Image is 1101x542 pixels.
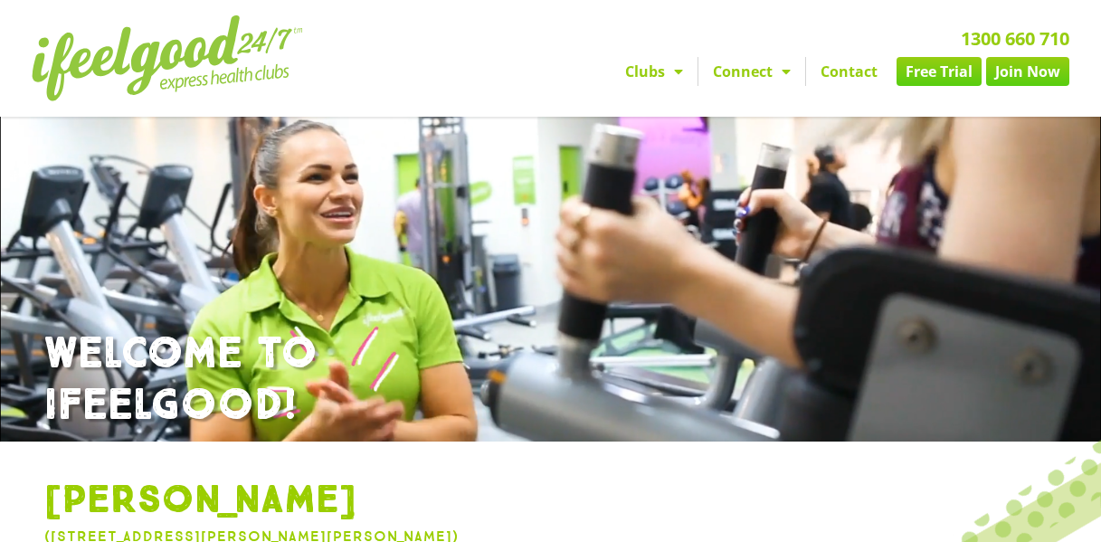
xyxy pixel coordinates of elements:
[44,478,1058,525] h1: [PERSON_NAME]
[698,57,805,86] a: Connect
[986,57,1069,86] a: Join Now
[611,57,698,86] a: Clubs
[961,26,1069,51] a: 1300 660 710
[44,328,1058,433] h1: WELCOME TO IFEELGOOD!
[897,57,982,86] a: Free Trial
[401,57,1069,86] nav: Menu
[806,57,892,86] a: Contact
